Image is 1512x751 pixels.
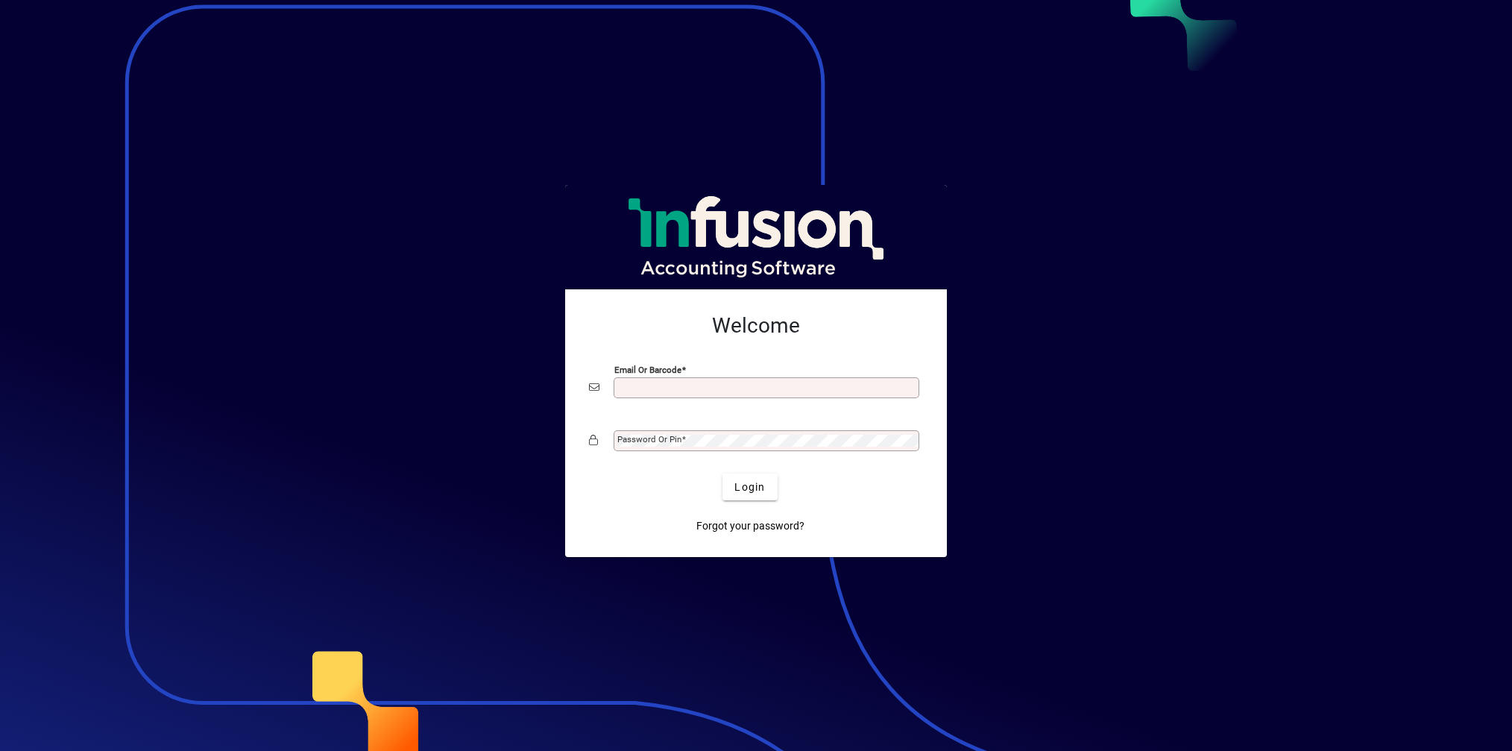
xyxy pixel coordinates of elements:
mat-label: Email or Barcode [614,365,681,375]
a: Forgot your password? [690,512,810,539]
h2: Welcome [589,313,923,339]
span: Login [734,480,765,495]
button: Login [722,474,777,500]
mat-label: Password or Pin [617,434,681,444]
span: Forgot your password? [696,518,804,534]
